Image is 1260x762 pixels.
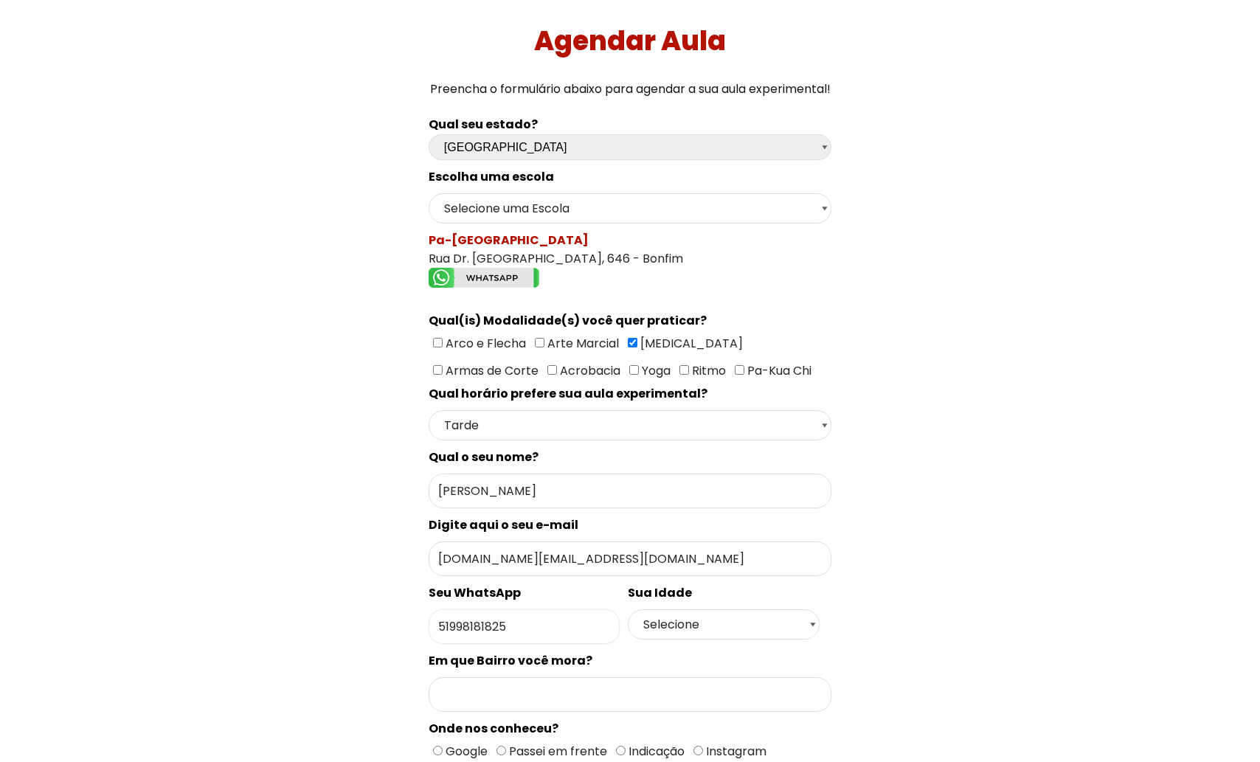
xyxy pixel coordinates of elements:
span: Yoga [639,362,671,379]
spam: Qual horário prefere sua aula experimental? [429,385,707,402]
span: Google [443,743,488,760]
spam: Qual(is) Modalidade(s) você quer praticar? [429,312,707,329]
input: Indicação [616,746,626,755]
input: Acrobacia [547,365,557,375]
input: Pa-Kua Chi [735,365,744,375]
spam: Sua Idade [628,584,692,601]
spam: Onde nos conheceu? [429,720,558,737]
spam: Qual o seu nome? [429,448,539,465]
h1: Agendar Aula [6,25,1255,57]
span: Arco e Flecha [443,335,526,352]
input: Google [433,746,443,755]
spam: Pa-[GEOGRAPHIC_DATA] [429,232,589,249]
span: Arte Marcial [544,335,619,352]
input: [MEDICAL_DATA] [628,338,637,347]
input: Arco e Flecha [433,338,443,347]
div: Rua Dr. [GEOGRAPHIC_DATA], 646 - Bonfim [429,231,831,293]
input: Arte Marcial [535,338,544,347]
spam: Em que Bairro você mora? [429,652,592,669]
span: Ritmo [689,362,726,379]
span: Instagram [703,743,766,760]
spam: Digite aqui o seu e-mail [429,516,578,533]
span: Indicação [626,743,685,760]
span: Acrobacia [557,362,620,379]
b: Qual seu estado? [429,116,538,133]
span: [MEDICAL_DATA] [637,335,743,352]
img: whatsapp [429,268,539,288]
input: Yoga [629,365,639,375]
span: Passei em frente [506,743,607,760]
span: Pa-Kua Chi [744,362,811,379]
spam: Escolha uma escola [429,168,554,185]
spam: Seu WhatsApp [429,584,521,601]
p: Preencha o formulário abaixo para agendar a sua aula experimental! [6,79,1255,99]
input: Ritmo [679,365,689,375]
input: Passei em frente [496,746,506,755]
input: Armas de Corte [433,365,443,375]
span: Armas de Corte [443,362,539,379]
input: Instagram [693,746,703,755]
